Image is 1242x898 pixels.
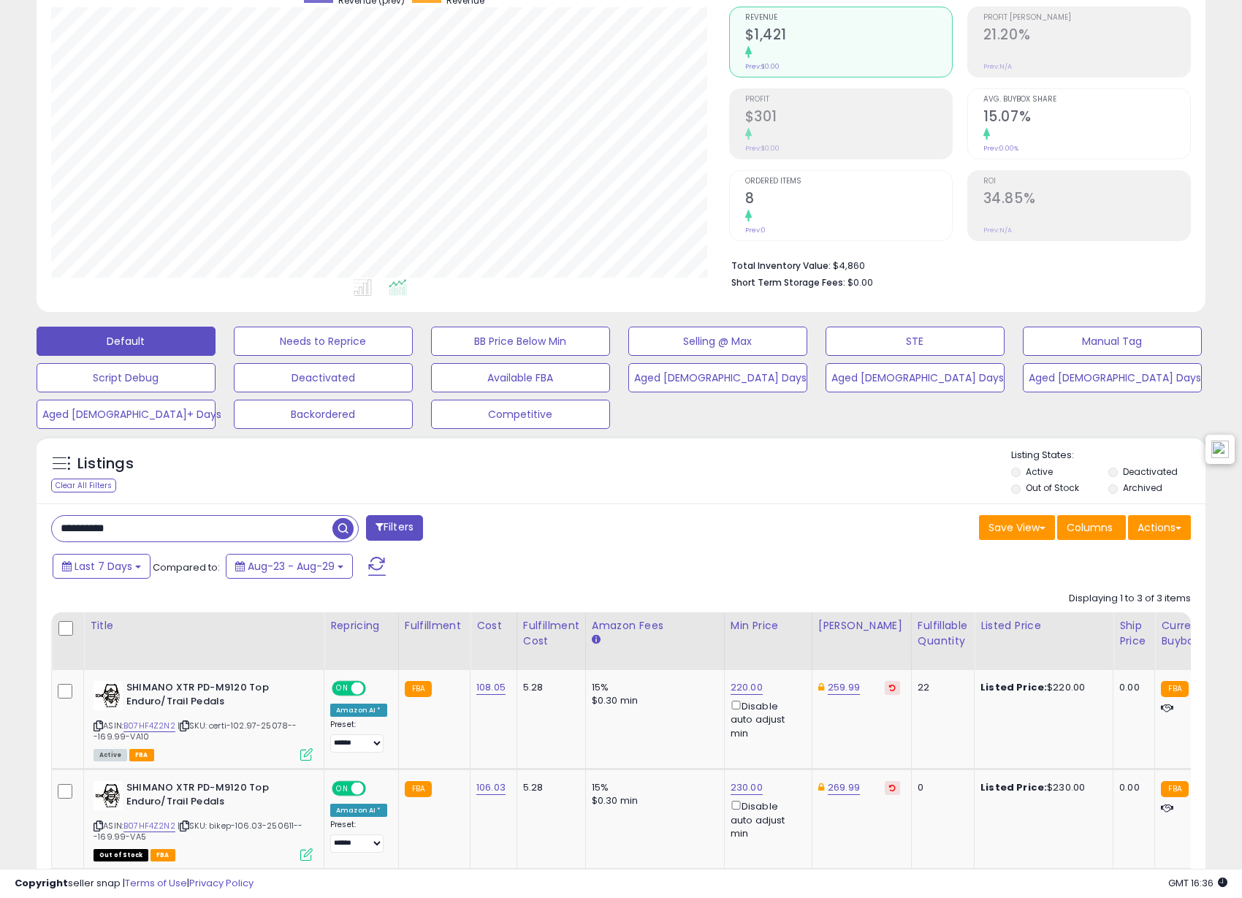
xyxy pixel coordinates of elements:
button: Aged [DEMOGRAPHIC_DATA]+ Days [37,400,216,429]
div: 15% [592,681,713,694]
div: Preset: [330,820,387,853]
span: FBA [151,849,175,861]
a: Privacy Policy [189,876,254,890]
label: Active [1026,465,1053,478]
span: ROI [983,178,1190,186]
a: 220.00 [731,680,763,695]
button: Aged [DEMOGRAPHIC_DATA] Days [826,363,1005,392]
span: All listings currently available for purchase on Amazon [94,749,127,761]
small: Prev: 0 [745,226,766,235]
b: Listed Price: [980,680,1047,694]
b: SHIMANO XTR PD-M9120 Top Enduro/Trail Pedals [126,781,304,812]
a: Terms of Use [125,876,187,890]
img: 41N1cOfLjjL._SL40_.jpg [94,781,123,810]
div: 22 [918,681,963,694]
span: 2025-09-6 16:36 GMT [1168,876,1227,890]
button: Manual Tag [1023,327,1202,356]
h5: Listings [77,454,134,474]
div: 5.28 [523,681,574,694]
label: Archived [1123,482,1162,494]
div: $0.30 min [592,694,713,707]
button: Selling @ Max [628,327,807,356]
span: Revenue [745,14,952,22]
strong: Copyright [15,876,68,890]
button: Deactivated [234,363,413,392]
a: 230.00 [731,780,763,795]
span: Aug-23 - Aug-29 [248,559,335,574]
div: Clear All Filters [51,479,116,492]
button: Script Debug [37,363,216,392]
h2: 15.07% [983,108,1190,128]
h2: 34.85% [983,190,1190,210]
span: OFF [364,783,387,795]
button: Available FBA [431,363,610,392]
img: 41N1cOfLjjL._SL40_.jpg [94,681,123,710]
div: Current Buybox Price [1161,618,1236,649]
span: Last 7 Days [75,559,132,574]
div: Amazon AI * [330,704,387,717]
b: SHIMANO XTR PD-M9120 Top Enduro/Trail Pedals [126,681,304,712]
div: Preset: [330,720,387,753]
span: All listings that are currently out of stock and unavailable for purchase on Amazon [94,849,148,861]
div: Displaying 1 to 3 of 3 items [1069,592,1191,606]
div: Amazon Fees [592,618,718,633]
button: Needs to Reprice [234,327,413,356]
button: Aged [DEMOGRAPHIC_DATA] Days [1023,363,1202,392]
li: $4,860 [731,256,1181,273]
div: $230.00 [980,781,1102,794]
div: Title [90,618,318,633]
small: FBA [1161,681,1188,697]
div: 0 [918,781,963,794]
small: FBA [405,781,432,797]
div: Listed Price [980,618,1107,633]
span: | SKU: certi-102.97-25078---169.99-VA10 [94,720,297,742]
button: Actions [1128,515,1191,540]
a: B07HF4Z2N2 [123,720,175,732]
button: Default [37,327,216,356]
button: Filters [366,515,423,541]
button: Aged [DEMOGRAPHIC_DATA] Days [628,363,807,392]
div: ASIN: [94,781,313,859]
small: Prev: N/A [983,226,1012,235]
span: | SKU: bikep-106.03-250611---169.99-VA5 [94,820,303,842]
div: 0.00 [1119,681,1143,694]
small: Prev: N/A [983,62,1012,71]
div: Cost [476,618,511,633]
span: Profit [745,96,952,104]
small: FBA [405,681,432,697]
p: Listing States: [1011,449,1205,463]
div: Amazon AI * [330,804,387,817]
div: $220.00 [980,681,1102,694]
a: 259.99 [828,680,860,695]
label: Out of Stock [1026,482,1079,494]
h2: 8 [745,190,952,210]
div: [PERSON_NAME] [818,618,905,633]
div: $0.30 min [592,794,713,807]
div: 15% [592,781,713,794]
small: FBA [1161,781,1188,797]
a: 106.03 [476,780,506,795]
small: Prev: 0.00% [983,144,1018,153]
button: BB Price Below Min [431,327,610,356]
button: Backordered [234,400,413,429]
span: ON [333,783,351,795]
div: ASIN: [94,681,313,759]
a: 108.05 [476,680,506,695]
div: Fulfillment Cost [523,618,579,649]
b: Total Inventory Value: [731,259,831,272]
span: OFF [364,682,387,695]
label: Deactivated [1123,465,1178,478]
button: Competitive [431,400,610,429]
button: Aug-23 - Aug-29 [226,554,353,579]
small: Amazon Fees. [592,633,601,647]
span: Ordered Items [745,178,952,186]
span: $0.00 [847,275,873,289]
div: Disable auto adjust min [731,698,801,740]
h2: $1,421 [745,26,952,46]
button: Last 7 Days [53,554,151,579]
div: Repricing [330,618,392,633]
h2: 21.20% [983,26,1190,46]
span: Columns [1067,520,1113,535]
small: Prev: $0.00 [745,144,780,153]
span: Profit [PERSON_NAME] [983,14,1190,22]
